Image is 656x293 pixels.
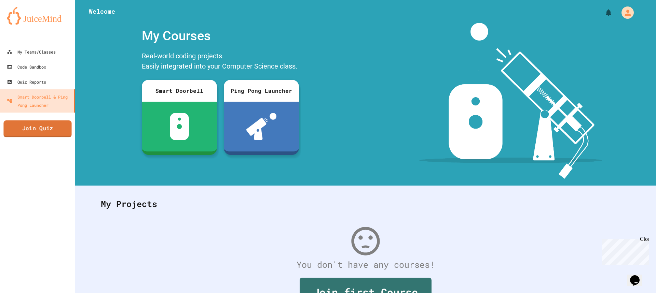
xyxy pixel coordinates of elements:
div: You don't have any courses! [94,258,637,271]
div: Chat with us now!Close [3,3,47,43]
div: My Notifications [592,7,614,18]
iframe: chat widget [627,266,649,286]
div: My Teams/Classes [7,48,56,56]
div: My Projects [94,191,637,217]
div: Smart Doorbell [142,80,217,102]
div: Real-world coding projects. Easily integrated into your Computer Science class. [138,49,302,75]
div: Code Sandbox [7,63,46,71]
div: Quiz Reports [7,78,46,86]
img: banner-image-my-projects.png [419,23,602,179]
div: Smart Doorbell & Ping Pong Launcher [7,93,71,109]
iframe: chat widget [599,236,649,265]
img: sdb-white.svg [170,113,189,140]
a: Join Quiz [3,120,71,137]
img: logo-orange.svg [7,7,68,25]
div: Ping Pong Launcher [224,80,299,102]
div: My Account [614,5,635,20]
img: ppl-with-ball.png [246,113,277,140]
div: My Courses [138,23,302,49]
